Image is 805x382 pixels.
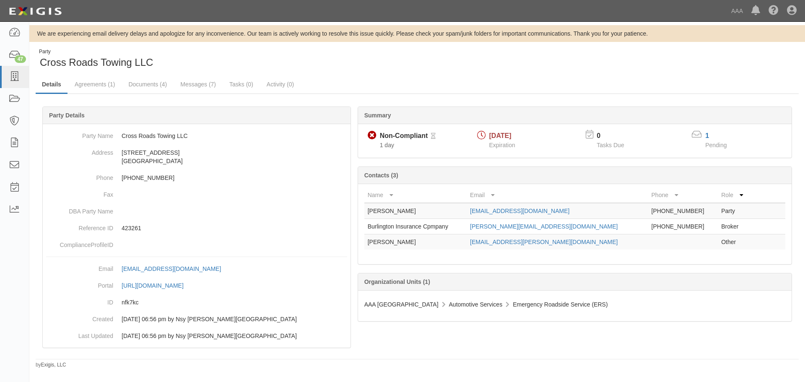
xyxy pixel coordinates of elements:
[467,187,648,203] th: Email
[49,112,85,119] b: Party Details
[648,203,718,219] td: [PHONE_NUMBER]
[46,327,347,344] dd: 06/10/2025 06:56 pm by Nsy Archibong-Usoro
[364,203,467,219] td: [PERSON_NAME]
[36,48,411,70] div: Cross Roads Towing LLC
[364,301,439,308] span: AAA [GEOGRAPHIC_DATA]
[597,142,624,148] span: Tasks Due
[364,172,398,179] b: Contacts (3)
[29,29,805,38] div: We are experiencing email delivery delays and apologize for any inconvenience. Our team is active...
[470,208,569,214] a: [EMAIL_ADDRESS][DOMAIN_NAME]
[46,220,113,232] dt: Reference ID
[223,76,260,93] a: Tasks (0)
[718,203,752,219] td: Party
[122,224,347,232] p: 423261
[449,301,503,308] span: Automotive Services
[718,219,752,234] td: Broker
[6,4,64,19] img: logo-5460c22ac91f19d4615b14bd174203de0afe785f0fc80cf4dbbc73dc1793850b.png
[122,76,173,93] a: Documents (4)
[368,131,377,140] i: Non-Compliant
[705,132,709,139] a: 1
[174,76,222,93] a: Messages (7)
[648,219,718,234] td: [PHONE_NUMBER]
[489,142,515,148] span: Expiration
[46,144,347,169] dd: [STREET_ADDRESS] [GEOGRAPHIC_DATA]
[46,311,113,323] dt: Created
[718,234,752,250] td: Other
[36,76,68,94] a: Details
[36,361,66,369] small: by
[46,260,113,273] dt: Email
[40,57,153,68] span: Cross Roads Towing LLC
[46,294,347,311] dd: nfk7kc
[68,76,121,93] a: Agreements (1)
[122,265,230,272] a: [EMAIL_ADDRESS][DOMAIN_NAME]
[15,55,26,63] div: 47
[705,142,727,148] span: Pending
[364,187,467,203] th: Name
[41,362,66,368] a: Exigis, LLC
[470,239,618,245] a: [EMAIL_ADDRESS][PERSON_NAME][DOMAIN_NAME]
[648,187,718,203] th: Phone
[380,142,394,148] span: Since 08/18/2025
[431,133,436,139] i: Pending Review
[46,236,113,249] dt: ComplianceProfileID
[46,127,113,140] dt: Party Name
[46,294,113,307] dt: ID
[364,278,430,285] b: Organizational Units (1)
[769,6,779,16] i: Help Center - Complianz
[46,186,113,199] dt: Fax
[470,223,618,230] a: [PERSON_NAME][EMAIL_ADDRESS][DOMAIN_NAME]
[46,127,347,144] dd: Cross Roads Towing LLC
[39,48,153,55] div: Party
[513,301,608,308] span: Emergency Roadside Service (ERS)
[46,327,113,340] dt: Last Updated
[46,144,113,157] dt: Address
[489,132,512,139] span: [DATE]
[46,277,113,290] dt: Portal
[46,169,347,186] dd: [PHONE_NUMBER]
[46,203,113,216] dt: DBA Party Name
[364,112,391,119] b: Summary
[380,131,428,141] div: Non-Compliant
[364,219,467,234] td: Burlington Insurance Cpmpany
[122,265,221,273] div: [EMAIL_ADDRESS][DOMAIN_NAME]
[122,282,193,289] a: [URL][DOMAIN_NAME]
[718,187,752,203] th: Role
[46,311,347,327] dd: 06/10/2025 06:56 pm by Nsy Archibong-Usoro
[597,131,634,141] p: 0
[727,3,747,19] a: AAA
[260,76,300,93] a: Activity (0)
[46,169,113,182] dt: Phone
[364,234,467,250] td: [PERSON_NAME]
